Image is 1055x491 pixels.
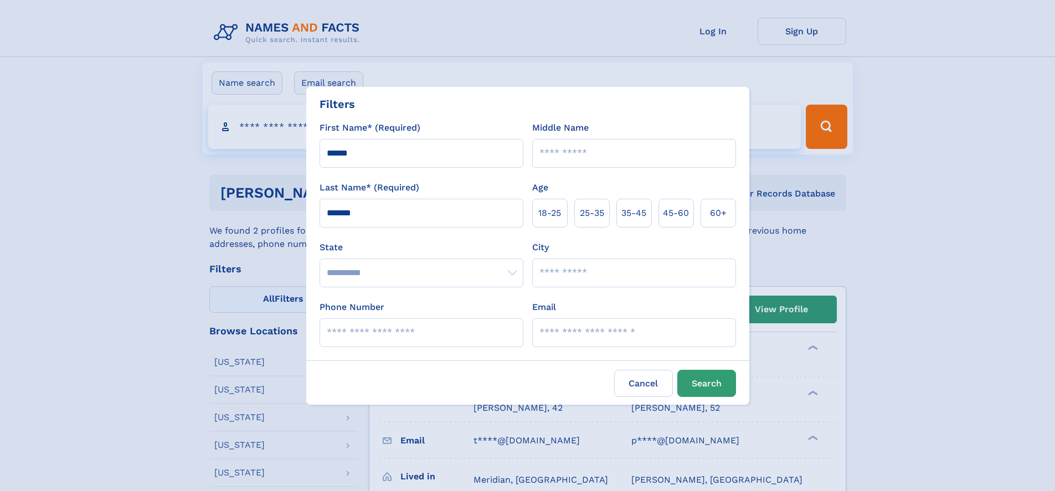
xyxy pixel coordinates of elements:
[320,96,355,112] div: Filters
[532,181,548,194] label: Age
[532,121,589,135] label: Middle Name
[663,206,689,220] span: 45‑60
[614,370,673,397] label: Cancel
[621,206,646,220] span: 35‑45
[710,206,727,220] span: 60+
[320,181,419,194] label: Last Name* (Required)
[538,206,561,220] span: 18‑25
[677,370,736,397] button: Search
[320,121,420,135] label: First Name* (Required)
[320,301,384,314] label: Phone Number
[532,301,556,314] label: Email
[532,241,549,254] label: City
[320,241,523,254] label: State
[580,206,604,220] span: 25‑35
